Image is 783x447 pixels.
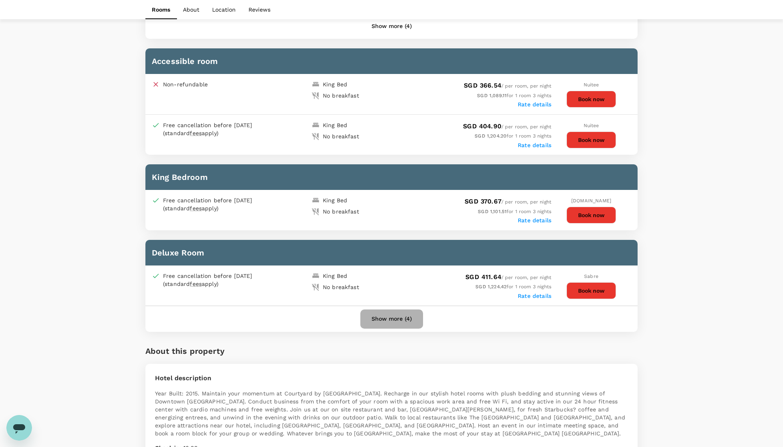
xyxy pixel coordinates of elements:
[571,198,611,204] span: [DOMAIN_NAME]
[145,345,225,357] h6: About this property
[323,92,359,100] div: No breakfast
[566,132,616,148] button: Book now
[475,133,551,139] span: for 1 room 3 nights
[323,132,359,140] div: No breakfast
[478,209,551,214] span: for 1 room 3 nights
[518,101,551,108] label: Rate details
[312,80,320,88] img: king-bed-icon
[190,281,202,287] span: fees
[323,272,347,280] div: King Bed
[155,389,628,437] p: Year Built: 2015. Maintain your momentum at Courtyard by [GEOGRAPHIC_DATA]. Recharge in our styli...
[152,246,631,259] h6: Deluxe Room
[360,17,423,36] button: Show more (4)
[478,209,507,214] span: SGD 1,101.51
[163,80,208,88] p: Non-refundable
[465,275,551,280] span: / per room, per night
[584,273,598,279] span: Sabre
[518,293,551,299] label: Rate details
[312,196,320,204] img: king-bed-icon
[163,121,271,137] div: Free cancellation before [DATE] (standard apply)
[464,82,501,89] span: SGD 366.54
[323,208,359,216] div: No breakfast
[463,124,551,130] span: / per room, per night
[477,93,551,98] span: for 1 room 3 nights
[566,282,616,299] button: Book now
[323,121,347,129] div: King Bed
[183,6,199,14] p: About
[475,284,507,289] span: SGD 1,224.42
[566,207,616,223] button: Book now
[152,6,170,14] p: Rooms
[312,272,320,280] img: king-bed-icon
[465,198,501,205] span: SGD 370.67
[475,133,507,139] span: SGD 1,204.20
[518,217,551,223] label: Rate details
[477,93,507,98] span: SGD 1,089.11
[190,130,202,136] span: fees
[6,415,32,441] iframe: Button to launch messaging window
[212,6,236,14] p: Location
[155,373,628,383] p: Hotel description
[152,55,631,68] h6: Accessible room
[163,272,271,288] div: Free cancellation before [DATE] (standard apply)
[323,80,347,88] div: King Bed
[190,205,202,212] span: fees
[323,196,347,204] div: King Bed
[464,83,551,89] span: / per room, per night
[323,283,359,291] div: No breakfast
[312,121,320,129] img: king-bed-icon
[518,142,551,148] label: Rate details
[465,199,551,205] span: / per room, per night
[475,284,551,289] span: for 1 room 3 nights
[163,196,271,212] div: Free cancellation before [DATE] (standard apply)
[248,6,270,14] p: Reviews
[584,123,599,128] span: Nuitee
[152,171,631,184] h6: King Bedroom
[360,309,423,329] button: Show more (4)
[463,122,501,130] span: SGD 404.90
[566,91,616,108] button: Book now
[465,273,501,281] span: SGD 411.64
[584,82,599,88] span: Nuitee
